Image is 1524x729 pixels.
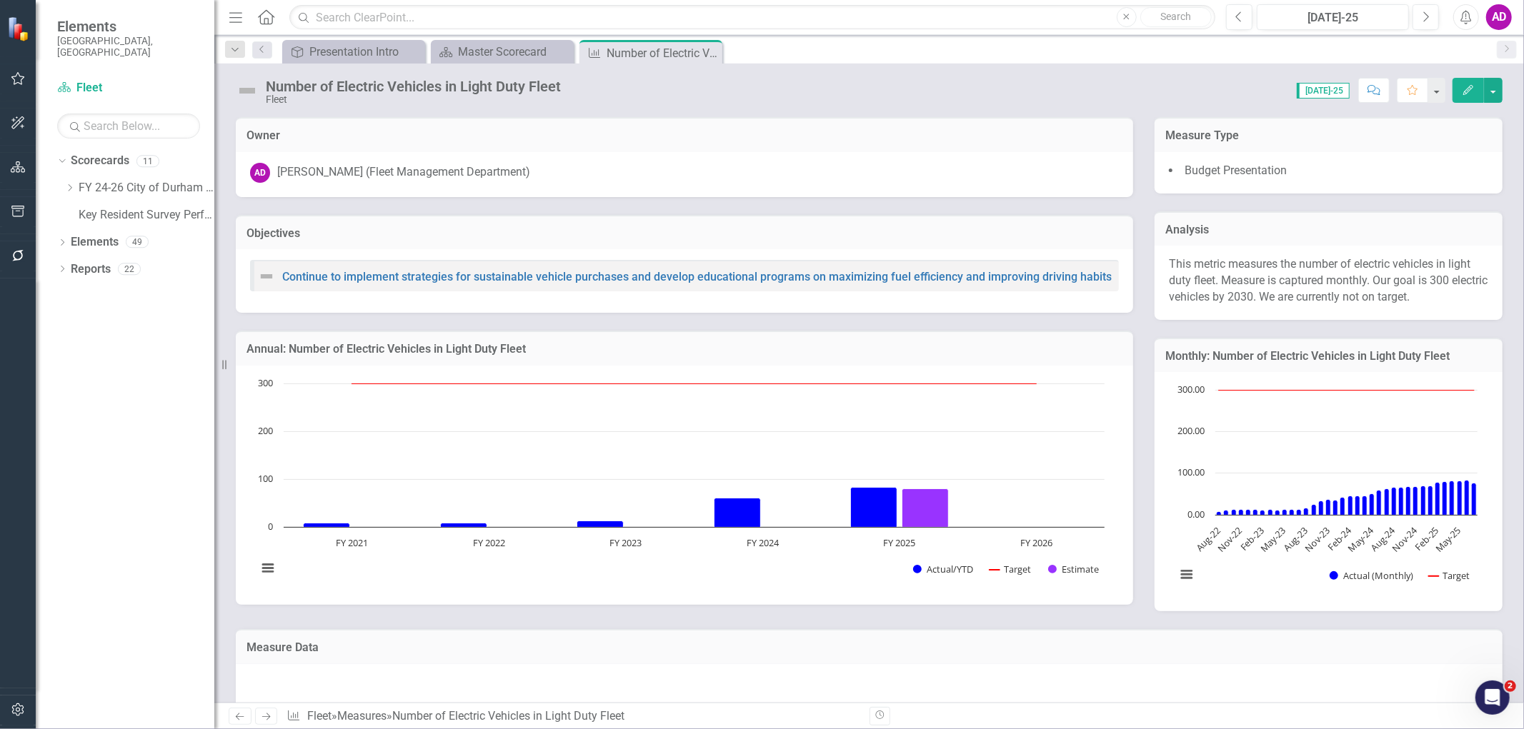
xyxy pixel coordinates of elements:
img: Not Defined [236,79,259,102]
button: Search [1140,7,1212,27]
path: Oct-22, 13. Actual (Monthly). [1232,510,1237,516]
a: Fleet [307,709,332,723]
div: » » [287,708,858,725]
div: Number of Electric Vehicles in Light Duty Fleet [607,44,719,62]
text: Target [1004,563,1031,575]
button: Show Actual/YTD [913,563,974,575]
text: FY 2024 [747,536,780,549]
text: 300 [258,376,273,389]
path: Feb-25, 78. Actual (Monthly). [1435,483,1440,516]
div: 49 [126,236,149,248]
div: Number of Electric Vehicles in Light Duty Fleet [392,709,624,723]
text: Nov-22 [1215,524,1245,554]
small: [GEOGRAPHIC_DATA], [GEOGRAPHIC_DATA] [57,35,200,59]
path: Aug-22, 8. Actual (Monthly). [1217,512,1222,516]
path: Aug-24, 66. Actual (Monthly). [1392,488,1397,516]
text: Aug-22 [1193,524,1223,554]
text: Aug-23 [1280,524,1310,554]
path: Dec-23, 36. Actual (Monthly). [1333,501,1338,516]
a: Continue to implement strategies for sustainable vehicle purchases and develop educational progra... [282,270,1112,283]
g: Actual (Monthly), series 1 of 2. Bar series with 36 bars. [1217,481,1477,516]
text: Actual/YTD [927,563,973,575]
path: Mar-24, 45. Actual (Monthly). [1355,496,1360,516]
path: FY 2025 , 83. Actual/YTD. [851,487,897,527]
div: [DATE]-25 [1262,9,1404,26]
text: 0 [268,520,273,533]
path: Jul-23, 13. Actual (Monthly). [1297,510,1302,516]
img: Not Defined [258,268,275,285]
path: Jun-23, 13. Actual (Monthly). [1290,510,1295,516]
button: [DATE]-25 [1257,4,1409,30]
path: Mar-25, 80. Actual (Monthly). [1443,482,1448,516]
text: Nov-23 [1302,524,1332,554]
input: Search Below... [57,114,200,139]
a: Reports [71,261,111,278]
a: Key Resident Survey Performance Scorecard [79,207,214,223]
text: May-24 [1345,524,1377,555]
path: Jun-24, 60. Actual (Monthly). [1377,491,1382,516]
text: May-23 [1257,524,1288,555]
text: May-25 [1433,524,1463,555]
button: AD [1486,4,1512,30]
path: Dec-22, 13. Actual (Monthly). [1246,510,1251,516]
span: Elements [57,18,200,35]
path: Jul-25, 77. Actual (Monthly). [1472,483,1477,516]
path: Sep-22, 11. Actual (Monthly). [1224,511,1229,516]
div: AD [250,163,270,183]
g: Target, series 2 of 3. Line with 6 data points. [349,381,1040,386]
path: Sep-24, 66. Actual (Monthly). [1399,488,1404,516]
path: Nov-23, 37. Actual (Monthly). [1326,500,1331,516]
path: Jan-24, 42. Actual (Monthly). [1340,498,1345,516]
div: Number of Electric Vehicles in Light Duty Fleet [266,79,561,94]
a: Measures [337,709,387,723]
h3: Objectives [246,227,1122,240]
text: Actual (Monthly) [1343,569,1413,582]
path: FY 2024, 60. Actual/YTD. [714,498,761,527]
a: Scorecards [71,153,129,169]
path: Aug-23, 16. Actual (Monthly). [1304,508,1309,516]
div: 11 [136,155,159,167]
text: FY 2023 [609,536,642,549]
text: 100.00 [1177,466,1205,478]
div: [PERSON_NAME] (Fleet Management Department) [277,164,530,181]
h3: Measure Type [1165,129,1492,142]
div: Master Scorecard [458,43,570,61]
path: May-24, 51. Actual (Monthly). [1370,494,1375,516]
h3: Annual: Number of Electric Vehicles in Light Duty Fleet [246,343,1122,356]
text: FY 2025 [883,536,915,549]
text: Target [1443,569,1470,582]
text: Feb-24 [1325,524,1355,554]
a: Master Scorecard [434,43,570,61]
span: [DATE]-25 [1297,83,1350,99]
button: Show Target [990,563,1032,575]
iframe: Intercom live chat [1475,680,1510,715]
h3: Analysis [1165,223,1492,236]
path: May-23, 13. Actual (Monthly). [1283,510,1288,516]
span: Budget Presentation [1185,164,1287,177]
svg: Interactive chart [250,376,1112,590]
path: Jul-24, 63. Actual (Monthly). [1385,489,1390,516]
text: 200.00 [1177,424,1205,437]
button: View chart menu, Chart [257,558,277,578]
text: Feb-25 [1413,524,1442,553]
p: This metric measures the number of electric vehicles in light duty fleet. Measure is captured mon... [1169,256,1488,306]
span: Search [1160,11,1191,22]
button: Show Actual (Monthly) [1330,570,1413,582]
h3: Owner [246,129,1122,142]
text: 300.00 [1177,383,1205,396]
div: Chart. Highcharts interactive chart. [250,376,1119,590]
path: Oct-24, 67. Actual (Monthly). [1406,487,1411,516]
text: Aug-24 [1368,524,1398,554]
button: View chart menu, Chart [1177,564,1197,584]
path: Feb-24, 45. Actual (Monthly). [1348,496,1353,516]
h3: Monthly: Number of Electric Vehicles in Light Duty Fleet [1165,350,1492,363]
a: FY 24-26 City of Durham Strategic Plan [79,180,214,196]
path: Jan-23, 13. Actual (Monthly). [1253,510,1258,516]
path: Apr-23, 12. Actual (Monthly). [1275,511,1280,516]
button: Show Estimate [1048,563,1099,575]
path: Sep-23, 25. Actual (Monthly). [1312,505,1317,516]
a: Fleet [57,80,200,96]
path: Jan-25, 70. Actual (Monthly). [1428,486,1433,516]
span: 2 [1505,680,1516,692]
